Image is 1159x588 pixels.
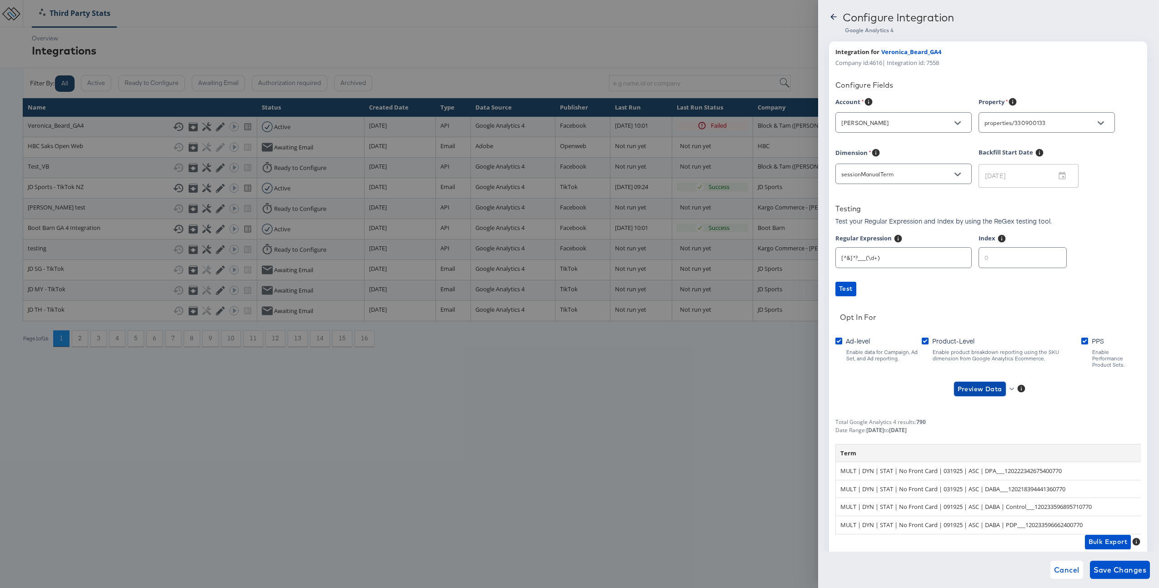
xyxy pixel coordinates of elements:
[835,204,861,213] div: Testing
[979,234,995,245] label: Index
[1092,336,1104,345] span: PPS
[1054,563,1079,576] span: Cancel
[846,349,922,362] div: Enable data for Campaign, Ad Set, and Ad reporting.
[1085,535,1131,549] button: Bulk Export
[835,148,871,159] label: Dimension
[1089,536,1127,548] span: Bulk Export
[866,426,884,434] strong: [DATE]
[889,426,907,434] strong: [DATE]
[835,282,1141,296] a: Test
[835,48,879,56] span: Integration for
[979,97,1008,109] label: Property
[1094,116,1108,130] button: Open
[836,244,971,264] input: \d+[^x]
[979,244,1066,264] input: 0
[839,118,954,128] input: Select...
[916,418,926,426] strong: 790
[932,349,1081,362] div: Enable product breakdown reporting using the SKU dimension from Google Analytics Ecommerce.
[835,59,939,67] span: Company id: 4616 | Integration id: 7558
[979,148,1033,165] label: Backfill Start Date
[839,283,853,294] span: Test
[835,216,1052,225] p: Test your Regular Expression and Index by using the ReGex testing tool.
[835,234,892,245] label: Regular Expression
[881,48,941,56] span: Veronica_Beard_GA4
[1090,561,1150,579] button: Save Changes
[843,11,954,24] div: Configure Integration
[951,168,964,181] button: Open
[1094,563,1147,576] span: Save Changes
[983,118,1097,128] input: Select...
[958,384,1002,395] span: Preview Data
[845,27,1148,34] div: Google Analytics 4
[950,382,1016,396] button: Preview Data
[954,382,1006,396] button: Preview Data
[835,282,856,296] button: Test
[835,97,864,109] label: Account
[835,80,1141,90] div: Configure Fields
[1050,561,1083,579] button: Cancel
[835,418,926,434] p: Total Google Analytics 4 results: Date Range: to
[846,336,870,345] span: Ad-level
[839,169,954,179] input: Select...
[932,336,974,345] span: Product-Level
[1092,349,1141,368] div: Enable Performance Product Sets.
[840,313,876,322] div: Opt In For
[951,116,964,130] button: Open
